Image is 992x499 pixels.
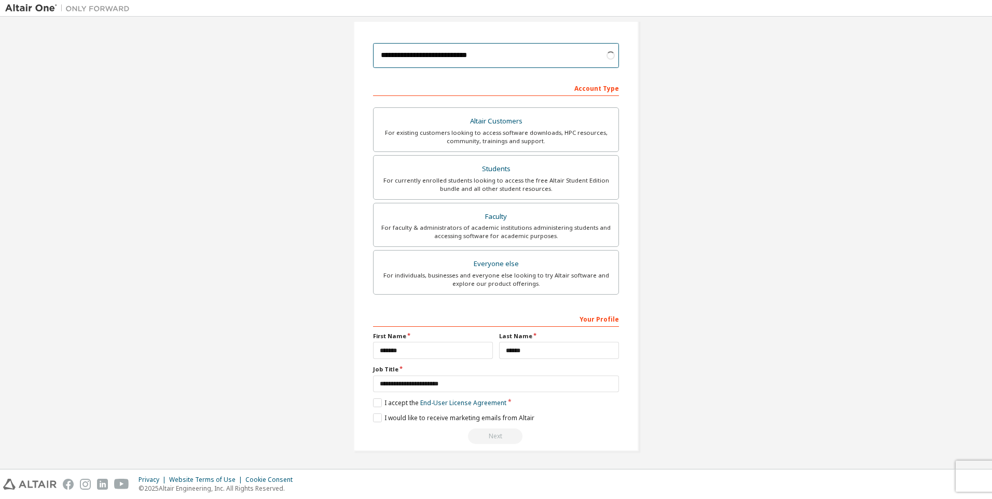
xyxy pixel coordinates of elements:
[3,479,57,490] img: altair_logo.svg
[80,479,91,490] img: instagram.svg
[380,129,612,145] div: For existing customers looking to access software downloads, HPC resources, community, trainings ...
[373,413,534,422] label: I would like to receive marketing emails from Altair
[97,479,108,490] img: linkedin.svg
[139,476,169,484] div: Privacy
[373,428,619,444] div: Please wait while checking email ...
[373,398,506,407] label: I accept the
[380,257,612,271] div: Everyone else
[380,210,612,224] div: Faculty
[420,398,506,407] a: End-User License Agreement
[380,114,612,129] div: Altair Customers
[114,479,129,490] img: youtube.svg
[373,365,619,373] label: Job Title
[169,476,245,484] div: Website Terms of Use
[373,310,619,327] div: Your Profile
[373,332,493,340] label: First Name
[245,476,299,484] div: Cookie Consent
[373,79,619,96] div: Account Type
[380,224,612,240] div: For faculty & administrators of academic institutions administering students and accessing softwa...
[380,271,612,288] div: For individuals, businesses and everyone else looking to try Altair software and explore our prod...
[5,3,135,13] img: Altair One
[139,484,299,493] p: © 2025 Altair Engineering, Inc. All Rights Reserved.
[499,332,619,340] label: Last Name
[63,479,74,490] img: facebook.svg
[380,162,612,176] div: Students
[380,176,612,193] div: For currently enrolled students looking to access the free Altair Student Edition bundle and all ...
